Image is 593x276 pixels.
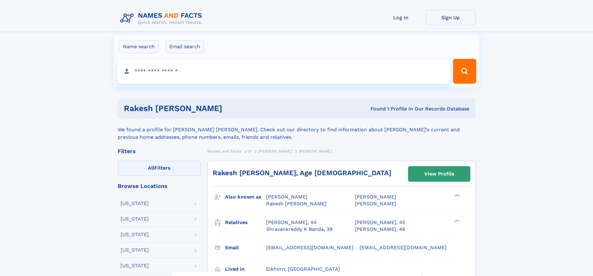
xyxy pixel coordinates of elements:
[118,161,201,176] label: Filters
[225,264,266,274] h3: Lived in
[266,194,308,200] span: [PERSON_NAME]
[360,245,447,250] span: [EMAIL_ADDRESS][DOMAIN_NAME]
[453,219,460,223] div: ❯
[225,242,266,253] h3: Email
[248,149,252,153] span: D
[266,226,332,233] a: Shravankreddy K Banda, 39
[258,149,292,153] span: [PERSON_NAME]
[424,167,454,181] div: View Profile
[266,245,353,250] span: [EMAIL_ADDRESS][DOMAIN_NAME]
[296,105,469,112] div: Found 1 Profile In Our Records Database
[124,105,296,112] h1: Rakesh [PERSON_NAME]
[120,263,149,268] div: [US_STATE]
[355,219,405,226] a: [PERSON_NAME], 45
[118,119,476,141] div: We found a profile for [PERSON_NAME] [PERSON_NAME]. Check out our directory to find information a...
[213,169,391,177] a: Rakesh [PERSON_NAME], Age [DEMOGRAPHIC_DATA]
[120,232,149,237] div: [US_STATE]
[118,148,201,154] div: Filters
[355,194,396,200] span: [PERSON_NAME]
[266,219,317,226] a: [PERSON_NAME], 44
[355,226,405,233] a: [PERSON_NAME], 46
[408,166,470,181] a: View Profile
[376,10,426,25] a: Log In
[120,201,149,206] div: [US_STATE]
[225,192,266,202] h3: Also known as
[207,147,242,155] a: Names and Facts
[426,10,476,25] a: Sign Up
[225,217,266,228] h3: Relatives
[118,183,201,189] div: Browse Locations
[258,147,292,155] a: [PERSON_NAME]
[118,10,207,27] img: Logo Names and Facts
[248,147,252,155] a: D
[165,40,204,53] label: Email search
[299,149,332,153] span: [PERSON_NAME]
[355,201,396,207] span: [PERSON_NAME]
[119,40,159,53] label: Name search
[117,59,450,84] input: search input
[453,59,476,84] button: Search Button
[266,201,327,207] span: Rakesh [PERSON_NAME]
[120,217,149,222] div: [US_STATE]
[120,248,149,253] div: [US_STATE]
[148,165,154,171] span: All
[266,266,340,272] span: Elkhorn, [GEOGRAPHIC_DATA]
[453,194,460,198] div: ❯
